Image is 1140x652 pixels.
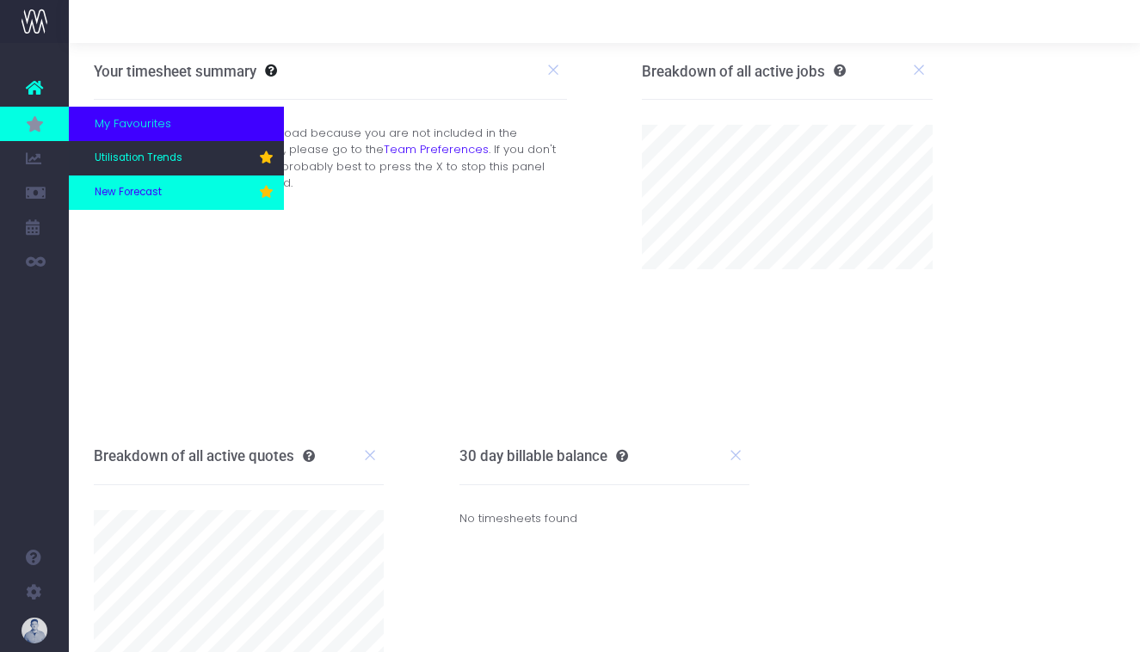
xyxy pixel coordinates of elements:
span: Utilisation Trends [95,151,182,166]
a: Utilisation Trends [69,141,284,175]
a: Team Preferences [384,141,489,157]
h3: Breakdown of all active quotes [94,447,315,464]
img: images/default_profile_image.png [22,618,47,643]
a: New Forecast [69,175,284,210]
span: My Favourites [95,115,171,132]
h3: 30 day billable balance [459,447,628,464]
span: New Forecast [95,185,162,200]
div: No timesheets found [459,485,750,551]
h3: Breakdown of all active jobs [642,63,846,80]
div: Your timesheet summary will not load because you are not included in the timesheet reports. To ch... [81,125,580,192]
h3: Your timesheet summary [94,63,256,80]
